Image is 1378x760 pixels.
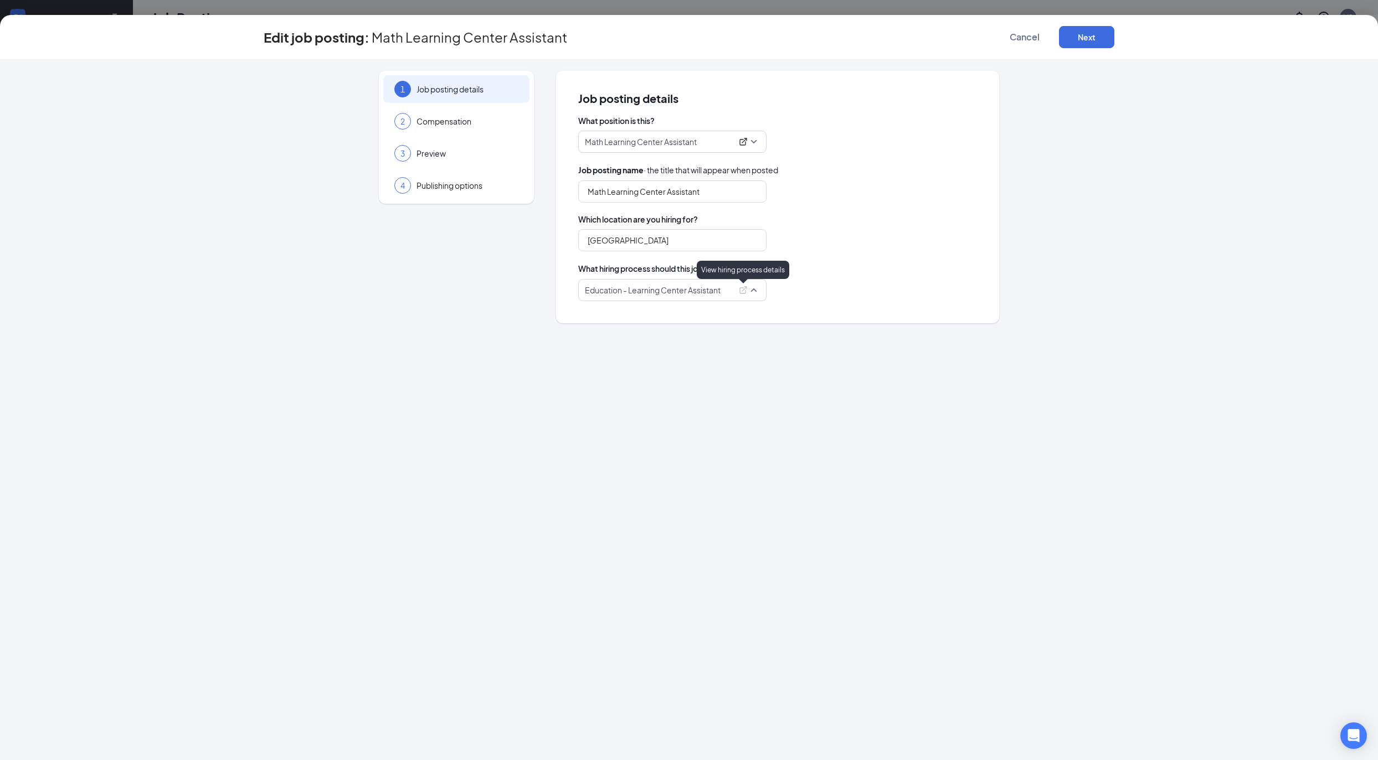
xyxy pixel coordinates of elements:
span: Compensation [417,116,518,127]
span: 2 [400,116,405,127]
svg: ExternalLink [739,286,748,294]
span: 4 [400,180,405,191]
div: Education - Learning Center Assistant [585,285,750,296]
span: Publishing options [417,180,518,191]
p: Math Learning Center Assistant [585,136,697,147]
span: Job posting details [417,84,518,95]
button: Cancel [997,26,1052,48]
button: Next [1059,26,1114,48]
span: 3 [400,148,405,159]
div: Math Learning Center Assistant [585,136,750,147]
span: Job posting details [578,93,977,104]
span: Preview [417,148,518,159]
span: Cancel [1010,32,1040,43]
h3: Edit job posting: [264,28,369,46]
span: What hiring process should this job posting follow? [578,262,761,275]
div: Open Intercom Messenger [1340,722,1367,749]
span: What position is this? [578,115,977,126]
p: Education - Learning Center Assistant [585,285,732,296]
span: Math Learning Center Assistant [372,32,567,43]
div: View hiring process details [697,261,789,279]
b: Job posting name [578,165,644,175]
svg: ExternalLink [739,137,748,146]
span: · the title that will appear when posted [578,164,778,176]
span: Which location are you hiring for? [578,214,977,225]
span: 1 [400,84,405,95]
